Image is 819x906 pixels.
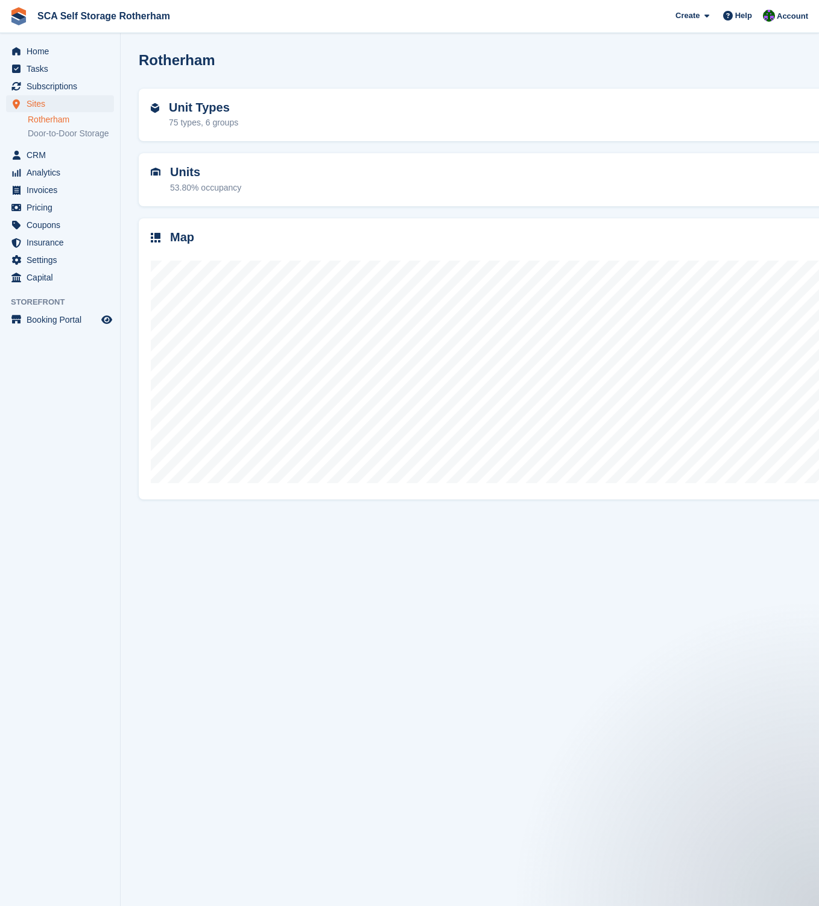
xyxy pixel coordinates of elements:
a: SCA Self Storage Rotherham [33,6,175,26]
span: CRM [27,147,99,163]
h2: Unit Types [169,101,238,115]
a: menu [6,60,114,77]
span: Subscriptions [27,78,99,95]
span: Invoices [27,182,99,198]
a: menu [6,43,114,60]
a: menu [6,147,114,163]
span: Storefront [11,296,120,308]
a: menu [6,182,114,198]
img: map-icn-33ee37083ee616e46c38cad1a60f524a97daa1e2b2c8c0bc3eb3415660979fc1.svg [151,233,160,242]
h2: Map [170,230,194,244]
span: Sites [27,95,99,112]
span: Create [675,10,700,22]
h2: Units [170,165,241,179]
a: Rotherham [28,114,114,125]
span: Analytics [27,164,99,181]
span: Home [27,43,99,60]
a: Door-to-Door Storage [28,128,114,139]
a: menu [6,164,114,181]
span: Tasks [27,60,99,77]
a: menu [6,269,114,286]
span: Settings [27,252,99,268]
a: menu [6,252,114,268]
a: menu [6,199,114,216]
span: Capital [27,269,99,286]
img: stora-icon-8386f47178a22dfd0bd8f6a31ec36ba5ce8667c1dd55bd0f319d3a0aa187defe.svg [10,7,28,25]
a: Preview store [100,312,114,327]
span: Help [735,10,752,22]
div: 75 types, 6 groups [169,116,238,129]
span: Account [777,10,808,22]
a: menu [6,217,114,233]
img: Ross Chapman [763,10,775,22]
a: menu [6,311,114,328]
a: menu [6,234,114,251]
a: menu [6,78,114,95]
img: unit-type-icn-2b2737a686de81e16bb02015468b77c625bbabd49415b5ef34ead5e3b44a266d.svg [151,103,159,113]
img: unit-icn-7be61d7bf1b0ce9d3e12c5938cc71ed9869f7b940bace4675aadf7bd6d80202e.svg [151,168,160,176]
span: Insurance [27,234,99,251]
div: 53.80% occupancy [170,182,241,194]
span: Coupons [27,217,99,233]
h2: Rotherham [139,52,215,68]
span: Booking Portal [27,311,99,328]
a: menu [6,95,114,112]
span: Pricing [27,199,99,216]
